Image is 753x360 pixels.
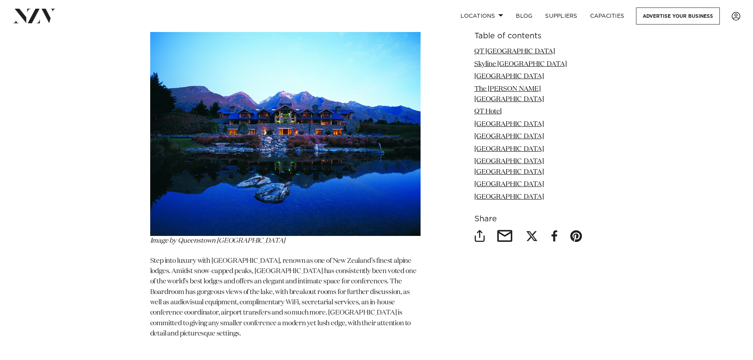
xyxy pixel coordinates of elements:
[510,8,539,25] a: BLOG
[474,181,544,188] a: [GEOGRAPHIC_DATA]
[474,215,603,223] h6: Share
[474,48,555,55] a: QT [GEOGRAPHIC_DATA]
[474,158,544,175] a: [GEOGRAPHIC_DATA] [GEOGRAPHIC_DATA]
[474,73,544,80] a: [GEOGRAPHIC_DATA]
[474,32,603,40] h6: Table of contents
[636,8,720,25] a: Advertise your business
[150,237,285,244] em: Image by Queenstown [GEOGRAPHIC_DATA]
[150,258,417,337] span: Step into luxury with [GEOGRAPHIC_DATA], renown as one of New Zealand’s finest alpine lodges. Ami...
[474,146,544,153] a: [GEOGRAPHIC_DATA]
[474,85,544,102] a: The [PERSON_NAME][GEOGRAPHIC_DATA]
[474,133,544,140] a: [GEOGRAPHIC_DATA]
[539,8,583,25] a: SUPPLIERS
[13,9,56,23] img: nzv-logo.png
[474,60,567,67] a: Skyline [GEOGRAPHIC_DATA]
[474,121,544,128] a: [GEOGRAPHIC_DATA]
[474,108,502,115] a: QT Hotel
[474,193,544,200] a: [GEOGRAPHIC_DATA]
[584,8,631,25] a: Capacities
[454,8,510,25] a: Locations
